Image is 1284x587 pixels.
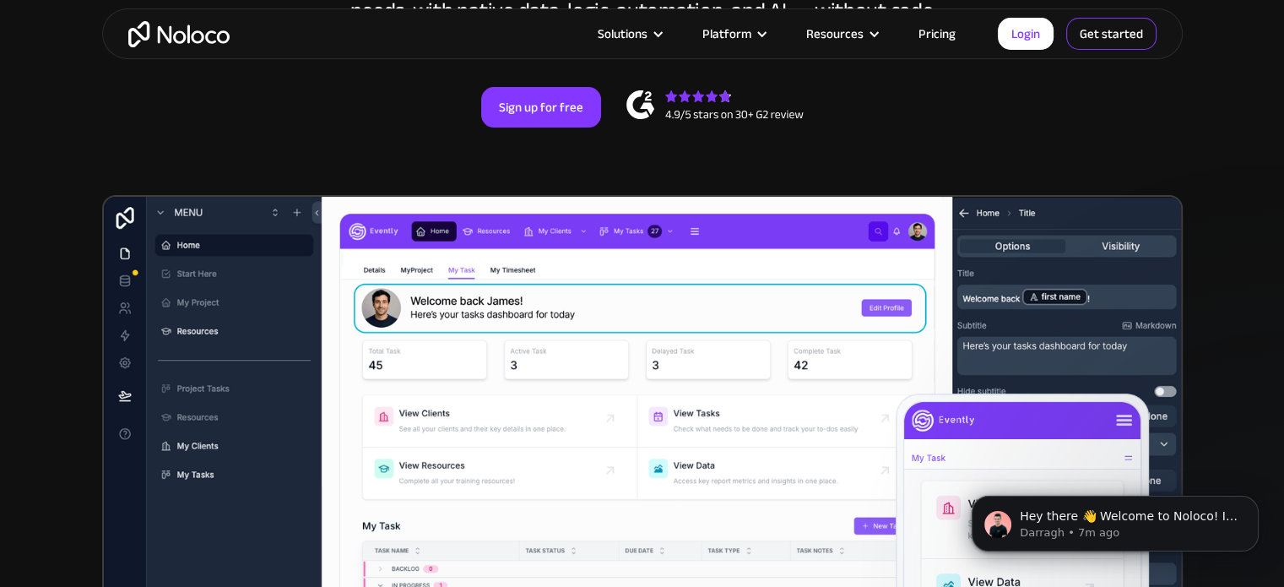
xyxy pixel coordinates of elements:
a: Get started [1066,18,1157,50]
div: Resources [785,23,897,45]
div: Platform [702,23,751,45]
a: Sign up for free [481,87,601,128]
a: Pricing [897,23,977,45]
a: home [128,21,230,47]
div: Solutions [598,23,647,45]
div: Solutions [577,23,681,45]
div: Resources [806,23,864,45]
div: Platform [681,23,785,45]
a: Login [998,18,1054,50]
iframe: Intercom notifications message [946,460,1284,579]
